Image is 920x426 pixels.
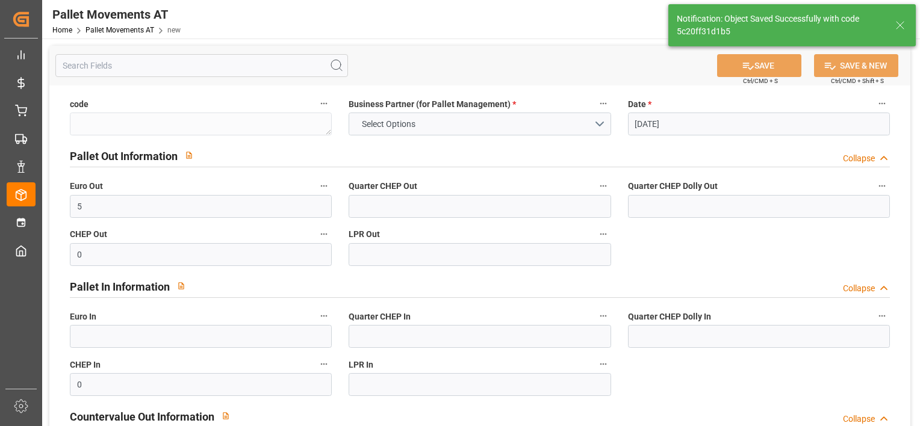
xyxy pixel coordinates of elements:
button: Quarter CHEP Dolly In [874,308,890,324]
button: Date * [874,96,890,111]
span: Date [628,98,651,111]
button: Quarter CHEP Dolly Out [874,178,890,194]
button: View description [178,144,200,167]
button: open menu [349,113,611,135]
span: Quarter CHEP Out [349,180,417,193]
button: CHEP Out [316,226,332,242]
button: Quarter CHEP Out [595,178,611,194]
button: Euro In [316,308,332,324]
button: Business Partner (for Pallet Management) * [595,96,611,111]
span: Business Partner (for Pallet Management) [349,98,516,111]
h2: Pallet Out Information [70,148,178,164]
button: CHEP In [316,356,332,372]
h2: Countervalue Out Information [70,409,214,425]
span: Select Options [356,118,421,131]
a: Pallet Movements AT [85,26,154,34]
span: CHEP Out [70,228,107,241]
button: SAVE [717,54,801,77]
button: Euro Out [316,178,332,194]
div: Notification: Object Saved Successfully with code 5c20ff31d1b5 [677,13,884,38]
button: LPR In [595,356,611,372]
span: Euro Out [70,180,103,193]
div: Collapse [843,152,875,165]
span: Ctrl/CMD + Shift + S [831,76,884,85]
div: Pallet Movements AT [52,5,181,23]
button: SAVE & NEW [814,54,898,77]
span: LPR In [349,359,373,371]
span: Euro In [70,310,96,323]
button: code [316,96,332,111]
input: DD-MM-YYYY [628,113,890,135]
button: Quarter CHEP In [595,308,611,324]
span: Ctrl/CMD + S [743,76,778,85]
input: Search Fields [55,54,348,77]
a: Home [52,26,72,34]
button: View description [170,274,193,297]
span: Quarter CHEP In [349,310,411,323]
div: Collapse [843,413,875,425]
span: code [70,98,89,111]
span: CHEP In [70,359,101,371]
div: Collapse [843,282,875,295]
span: LPR Out [349,228,380,241]
span: Quarter CHEP Dolly Out [628,180,718,193]
h2: Pallet In Information [70,279,170,295]
button: LPR Out [595,226,611,242]
span: Quarter CHEP Dolly In [628,310,711,323]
